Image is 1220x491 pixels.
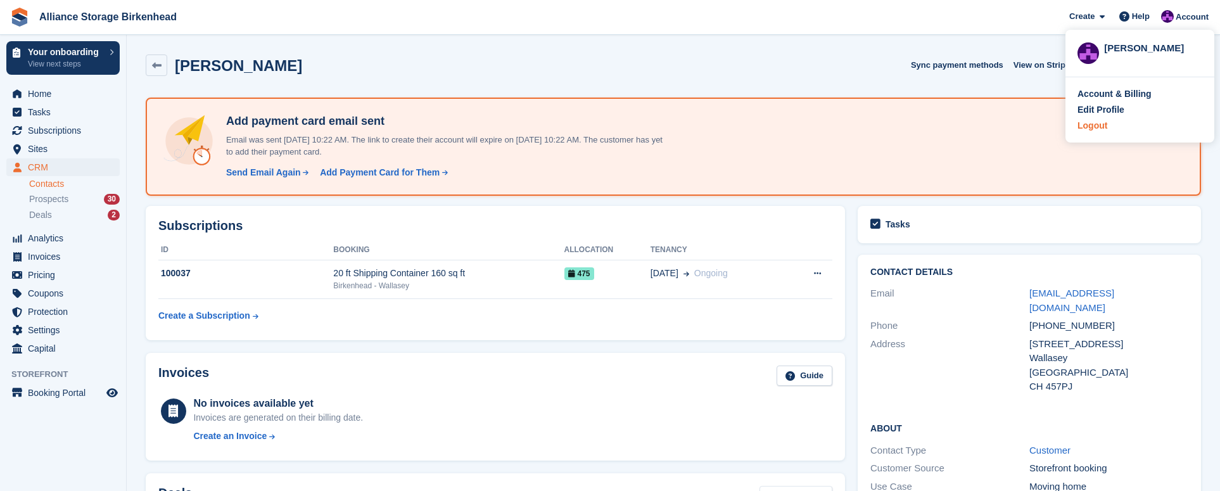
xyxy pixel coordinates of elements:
[870,443,1029,458] div: Contact Type
[6,266,120,284] a: menu
[28,321,104,339] span: Settings
[158,240,333,260] th: ID
[29,178,120,190] a: Contacts
[193,430,267,443] div: Create an Invoice
[6,248,120,265] a: menu
[34,6,182,27] a: Alliance Storage Birkenhead
[28,340,104,357] span: Capital
[6,140,120,158] a: menu
[651,240,786,260] th: Tenancy
[315,166,449,179] a: Add Payment Card for Them
[1161,10,1174,23] img: Romilly Norton
[870,421,1188,434] h2: About
[6,340,120,357] a: menu
[564,240,651,260] th: Allocation
[6,303,120,321] a: menu
[870,286,1029,315] div: Email
[320,166,440,179] div: Add Payment Card for Them
[28,103,104,121] span: Tasks
[1077,87,1152,101] div: Account & Billing
[333,267,564,280] div: 20 ft Shipping Container 160 sq ft
[29,193,120,206] a: Prospects 30
[1104,41,1202,53] div: [PERSON_NAME]
[1069,10,1095,23] span: Create
[1029,288,1114,313] a: [EMAIL_ADDRESS][DOMAIN_NAME]
[28,158,104,176] span: CRM
[1013,59,1070,72] span: View on Stripe
[564,267,594,280] span: 475
[651,267,678,280] span: [DATE]
[333,280,564,291] div: Birkenhead - Wallasey
[193,396,363,411] div: No invoices available yet
[158,267,333,280] div: 100037
[1077,42,1099,64] img: Romilly Norton
[104,194,120,205] div: 30
[6,384,120,402] a: menu
[333,240,564,260] th: Booking
[226,166,301,179] div: Send Email Again
[158,304,258,328] a: Create a Subscription
[1008,54,1085,75] a: View on Stripe
[1029,461,1188,476] div: Storefront booking
[29,193,68,205] span: Prospects
[1176,11,1209,23] span: Account
[870,267,1188,277] h2: Contact Details
[1029,379,1188,394] div: CH 457PJ
[28,229,104,247] span: Analytics
[1029,366,1188,380] div: [GEOGRAPHIC_DATA]
[28,140,104,158] span: Sites
[28,266,104,284] span: Pricing
[870,319,1029,333] div: Phone
[28,122,104,139] span: Subscriptions
[28,284,104,302] span: Coupons
[6,103,120,121] a: menu
[29,209,52,221] span: Deals
[28,48,103,56] p: Your onboarding
[28,384,104,402] span: Booking Portal
[158,309,250,322] div: Create a Subscription
[6,122,120,139] a: menu
[28,58,103,70] p: View next steps
[193,430,363,443] a: Create an Invoice
[1077,119,1107,132] div: Logout
[221,114,664,129] h4: Add payment card email sent
[870,337,1029,394] div: Address
[10,8,29,27] img: stora-icon-8386f47178a22dfd0bd8f6a31ec36ba5ce8667c1dd55bd0f319d3a0aa187defe.svg
[1132,10,1150,23] span: Help
[1029,319,1188,333] div: [PHONE_NUMBER]
[162,114,216,168] img: add-payment-card-4dbda4983b697a7845d177d07a5d71e8a16f1ec00487972de202a45f1e8132f5.svg
[221,134,664,158] p: Email was sent [DATE] 10:22 AM. The link to create their account will expire on [DATE] 10:22 AM. ...
[6,41,120,75] a: Your onboarding View next steps
[1029,445,1071,456] a: Customer
[1029,337,1188,352] div: [STREET_ADDRESS]
[28,248,104,265] span: Invoices
[911,54,1003,75] button: Sync payment methods
[6,229,120,247] a: menu
[1077,119,1202,132] a: Logout
[158,219,832,233] h2: Subscriptions
[1077,103,1124,117] div: Edit Profile
[28,303,104,321] span: Protection
[1077,103,1202,117] a: Edit Profile
[777,366,832,386] a: Guide
[6,158,120,176] a: menu
[6,284,120,302] a: menu
[28,85,104,103] span: Home
[193,411,363,424] div: Invoices are generated on their billing date.
[105,385,120,400] a: Preview store
[870,461,1029,476] div: Customer Source
[6,85,120,103] a: menu
[886,219,910,230] h2: Tasks
[11,368,126,381] span: Storefront
[158,366,209,386] h2: Invoices
[694,268,728,278] span: Ongoing
[6,321,120,339] a: menu
[1029,351,1188,366] div: Wallasey
[29,208,120,222] a: Deals 2
[175,57,302,74] h2: [PERSON_NAME]
[108,210,120,220] div: 2
[1077,87,1202,101] a: Account & Billing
